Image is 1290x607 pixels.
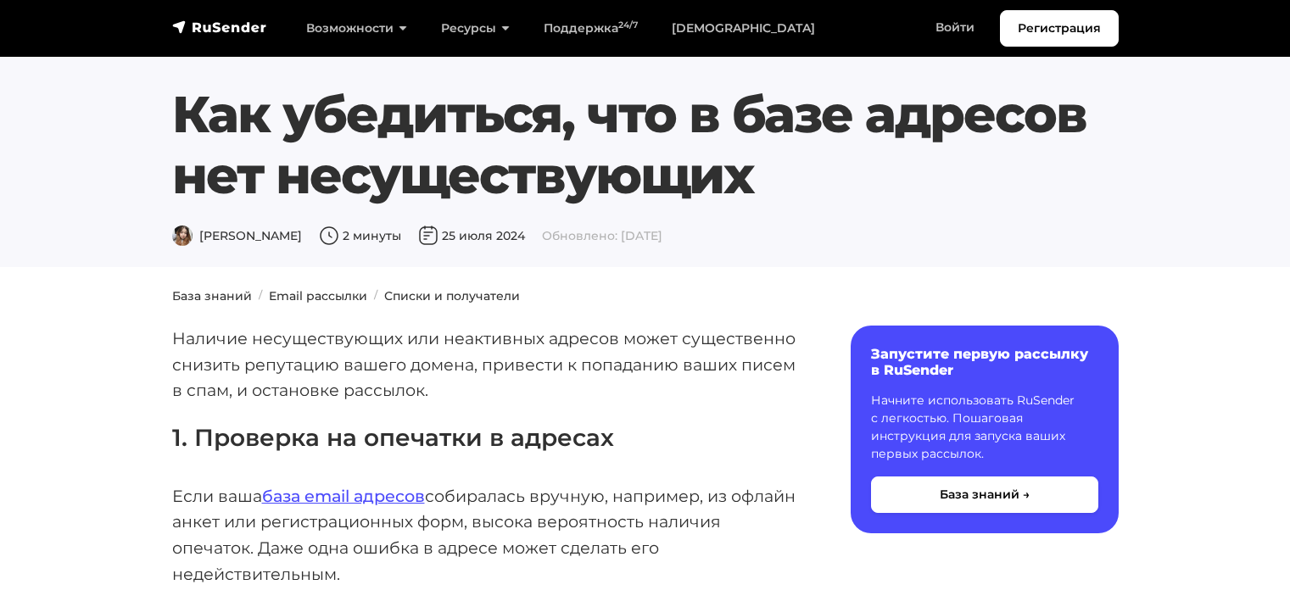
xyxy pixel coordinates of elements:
span: 2 минуты [319,228,401,243]
a: [DEMOGRAPHIC_DATA] [655,11,832,46]
a: Email рассылки [269,288,367,303]
span: [PERSON_NAME] [172,228,302,243]
img: Дата публикации [418,226,438,246]
img: Время чтения [319,226,339,246]
a: Ресурсы [424,11,527,46]
p: Если ваша собиралась вручную, например, из офлайн анкет или регистрационных форм, высока вероятно... [172,483,796,588]
a: Поддержка24/7 [527,11,655,46]
a: База знаний [172,288,252,303]
p: Наличие несуществующих или неактивных адресов может существенно снизить репутацию вашего домена, ... [172,326,796,404]
span: 25 июля 2024 [418,228,525,243]
p: Начните использовать RuSender с легкостью. Пошаговая инструкция для запуска ваших первых рассылок. [871,392,1098,463]
a: Регистрация [1000,10,1119,47]
a: Запустите первую рассылку в RuSender Начните использовать RuSender с легкостью. Пошаговая инструк... [851,326,1119,533]
button: База знаний → [871,476,1098,513]
a: Списки и получатели [384,288,520,303]
a: Войти [919,10,991,45]
span: Обновлено: [DATE] [542,228,662,243]
nav: breadcrumb [162,287,1129,305]
img: RuSender [172,19,267,36]
sup: 24/7 [618,19,638,31]
h6: Запустите первую рассылку в RuSender [871,346,1098,378]
a: база email адресов [262,486,425,506]
h1: Как убедиться, что в базе адресов нет несуществующих [172,84,1119,206]
a: Возможности [289,11,424,46]
strong: 1. Проверка на опечатки в адресах [172,423,614,452]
